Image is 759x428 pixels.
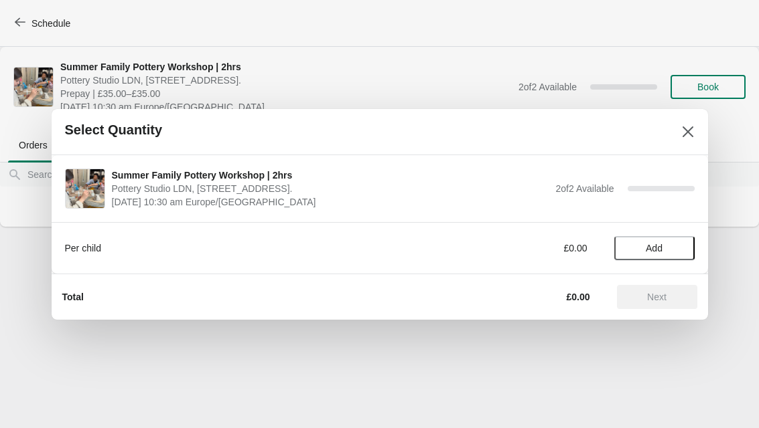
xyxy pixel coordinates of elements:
[566,292,590,302] strong: £0.00
[65,122,163,138] h2: Select Quantity
[676,120,700,144] button: Close
[112,182,549,195] span: Pottery Studio LDN, [STREET_ADDRESS].
[65,241,437,255] div: Per child
[464,241,588,255] div: £0.00
[62,292,84,302] strong: Total
[646,243,663,253] span: Add
[556,183,614,194] span: 2 of 2 Available
[614,236,695,260] button: Add
[66,169,105,208] img: Summer Family Pottery Workshop | 2hrs | Pottery Studio LDN, unit 1.3, 10 Monro Way, North Greenwi...
[112,169,549,182] span: Summer Family Pottery Workshop | 2hrs
[112,195,549,209] span: [DATE] 10:30 am Europe/[GEOGRAPHIC_DATA]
